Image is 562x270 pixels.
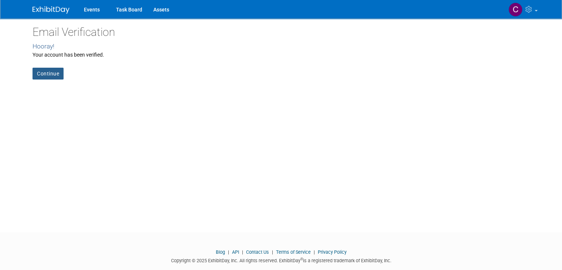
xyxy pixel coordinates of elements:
img: ExhibitDay [33,6,69,14]
a: Contact Us [246,249,269,255]
sup: ® [300,257,303,261]
a: API [232,249,239,255]
a: Terms of Service [276,249,311,255]
span: | [226,249,231,255]
span: | [240,249,245,255]
span: | [312,249,317,255]
div: Hooray! [33,42,529,51]
a: Continue [33,68,64,80]
img: Courtland French [508,3,522,17]
h2: Email Verification [33,26,529,38]
span: | [270,249,275,255]
div: Your account has been verified. [33,51,529,58]
a: Blog [216,249,225,255]
a: Privacy Policy [318,249,347,255]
